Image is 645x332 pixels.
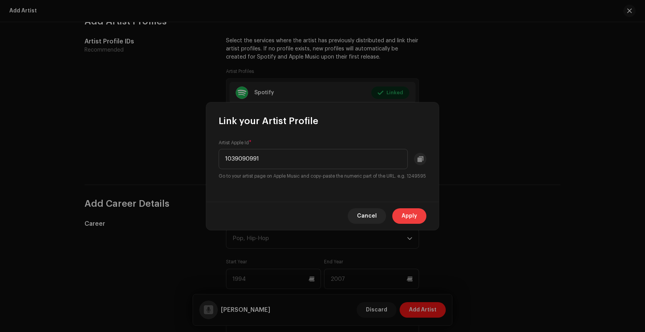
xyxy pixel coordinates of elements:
[357,208,377,224] span: Cancel
[219,149,408,169] input: e.g. 1249595
[219,115,318,127] span: Link your Artist Profile
[219,172,426,180] small: Go to your artist page on Apple Music and copy-paste the numeric part of the URL. e.g. 1249595
[402,208,417,224] span: Apply
[219,140,252,146] label: Artist Apple Id
[392,208,426,224] button: Apply
[348,208,386,224] button: Cancel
